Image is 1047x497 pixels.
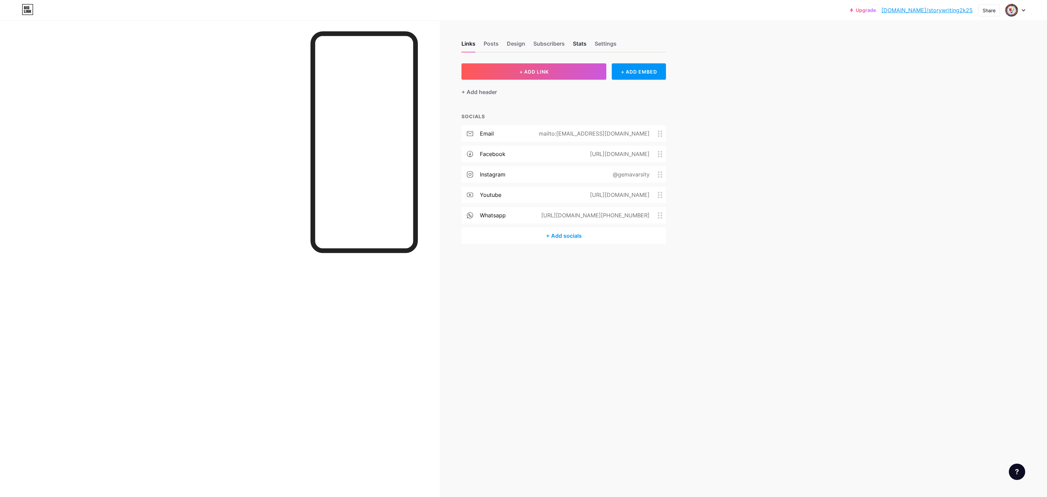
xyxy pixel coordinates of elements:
[595,40,617,52] div: Settings
[612,63,666,80] div: + ADD EMBED
[484,40,499,52] div: Posts
[983,7,996,14] div: Share
[530,211,658,219] div: [URL][DOMAIN_NAME][PHONE_NUMBER]
[461,63,606,80] button: + ADD LINK
[480,191,501,199] div: youtube
[573,40,587,52] div: Stats
[579,150,658,158] div: [URL][DOMAIN_NAME]
[480,129,494,138] div: email
[461,88,497,96] div: + Add header
[461,113,666,120] div: SOCIALS
[533,40,565,52] div: Subscribers
[519,69,549,75] span: + ADD LINK
[881,6,973,14] a: [DOMAIN_NAME]/storywriting2k25
[579,191,658,199] div: [URL][DOMAIN_NAME]
[850,7,876,13] a: Upgrade
[480,211,506,219] div: whatsapp
[602,170,658,178] div: @gemavarsity
[1005,4,1018,17] img: storywriting2k25
[461,40,475,52] div: Links
[480,150,505,158] div: facebook
[480,170,505,178] div: instagram
[528,129,658,138] div: mailto:[EMAIL_ADDRESS][DOMAIN_NAME]
[507,40,525,52] div: Design
[461,228,666,244] div: + Add socials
